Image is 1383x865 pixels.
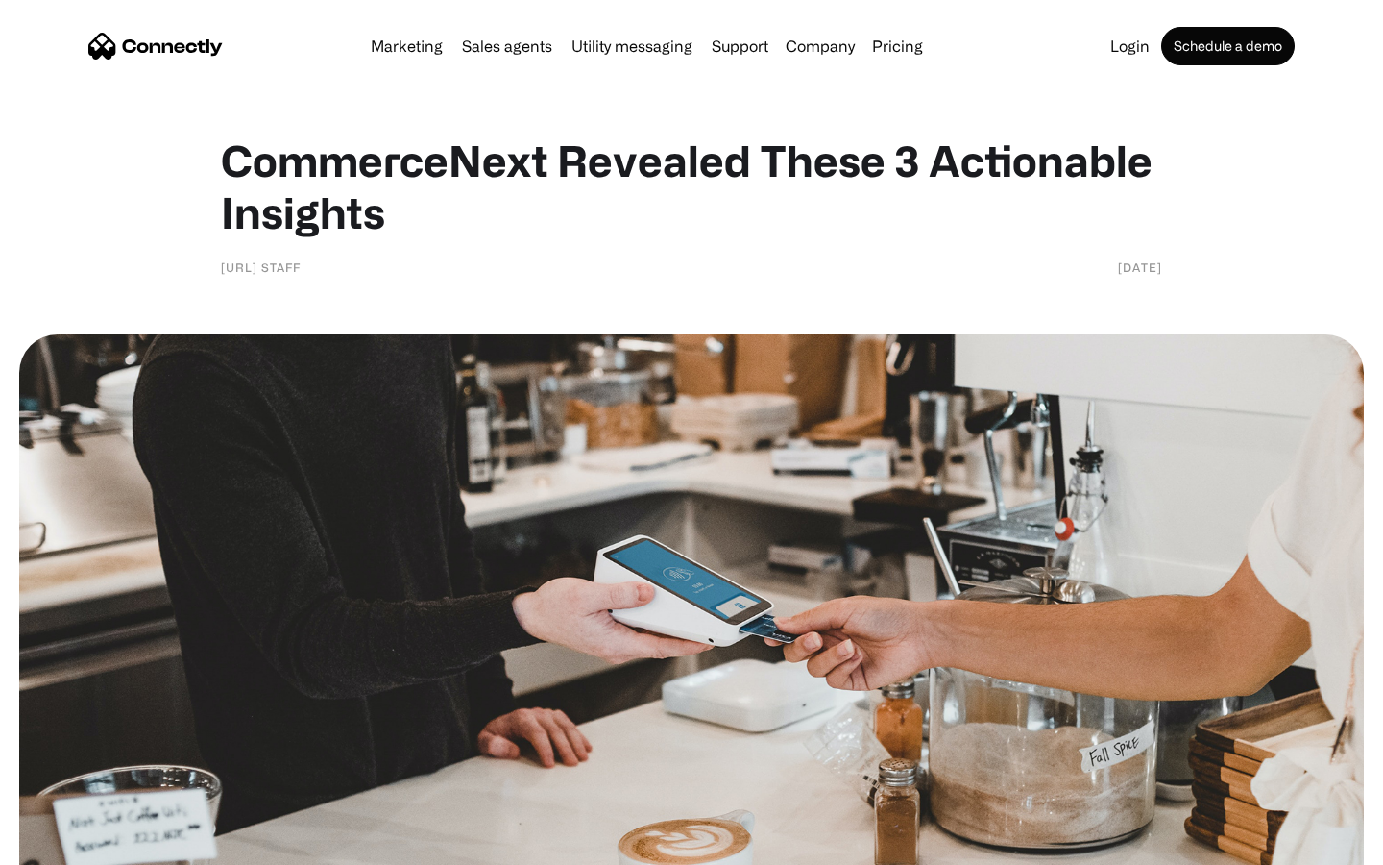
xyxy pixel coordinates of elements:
[704,38,776,54] a: Support
[221,258,301,277] div: [URL] Staff
[19,831,115,858] aside: Language selected: English
[454,38,560,54] a: Sales agents
[1161,27,1295,65] a: Schedule a demo
[363,38,450,54] a: Marketing
[864,38,931,54] a: Pricing
[786,33,855,60] div: Company
[221,135,1162,238] h1: CommerceNext Revealed These 3 Actionable Insights
[38,831,115,858] ul: Language list
[1118,258,1162,277] div: [DATE]
[1103,38,1157,54] a: Login
[564,38,700,54] a: Utility messaging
